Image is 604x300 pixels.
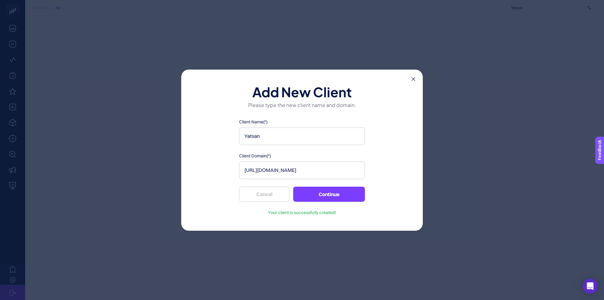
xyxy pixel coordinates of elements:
input: Your domain name [239,161,365,179]
span: Your client is successfully created! [268,209,336,216]
button: Continue [293,187,365,202]
button: Cancel [239,187,289,202]
h1: Add New Client [201,85,403,97]
label: Client Domain(*) [239,153,365,159]
span: Feedback [4,2,24,7]
input: Your client name [239,127,365,145]
p: Please type the new client name and domain. [201,101,403,109]
div: Open Intercom Messenger [583,279,598,294]
label: Client Name(*) [239,119,365,125]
